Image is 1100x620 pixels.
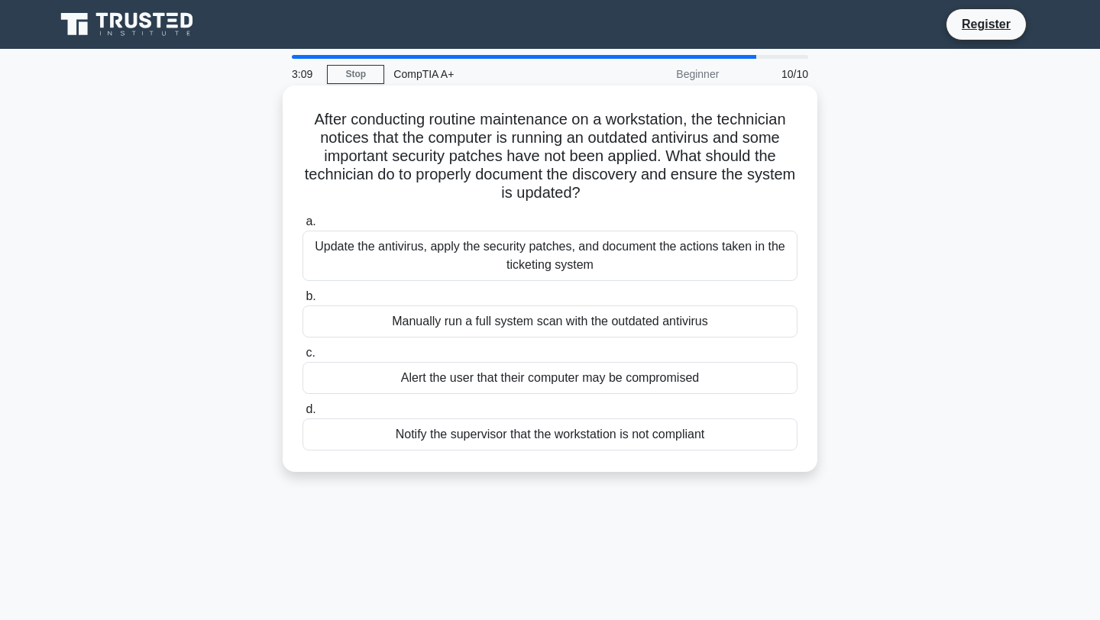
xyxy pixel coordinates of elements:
div: Notify the supervisor that the workstation is not compliant [302,418,797,450]
span: c. [306,346,315,359]
div: CompTIA A+ [384,59,594,89]
span: d. [306,402,315,415]
div: Update the antivirus, apply the security patches, and document the actions taken in the ticketing... [302,231,797,281]
div: Beginner [594,59,728,89]
div: 10/10 [728,59,817,89]
div: Alert the user that their computer may be compromised [302,362,797,394]
a: Register [953,15,1020,34]
div: 3:09 [283,59,327,89]
span: b. [306,289,315,302]
div: Manually run a full system scan with the outdated antivirus [302,305,797,337]
span: a. [306,215,315,228]
a: Stop [327,65,384,84]
h5: After conducting routine maintenance on a workstation, the technician notices that the computer i... [301,110,799,203]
